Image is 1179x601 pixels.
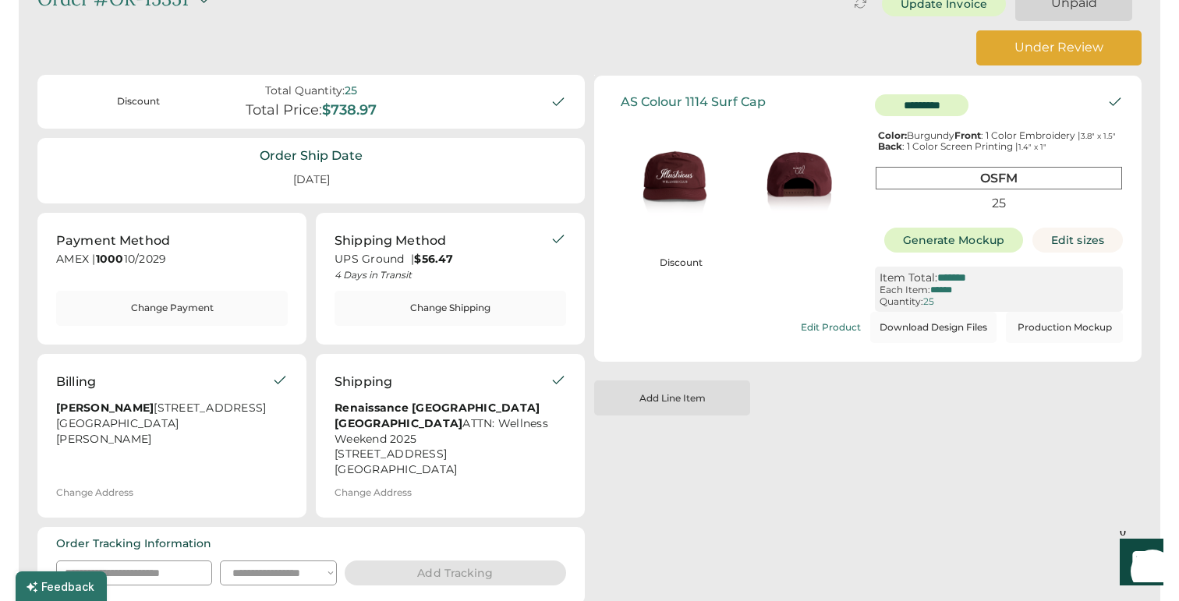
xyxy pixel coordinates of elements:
[884,228,1024,253] button: Generate Mockup
[335,269,551,281] div: 4 Days in Transit
[619,256,743,270] div: Discount
[737,115,861,239] img: generate-image
[923,296,934,307] div: 25
[56,232,170,250] div: Payment Method
[801,322,861,333] div: Edit Product
[613,115,737,239] img: generate-image
[878,129,907,141] strong: Color:
[876,167,1122,189] div: OSFM
[345,560,566,585] button: Add Tracking
[870,312,997,343] button: Download Design Files
[335,291,566,326] button: Change Shipping
[1105,531,1172,598] iframe: Front Chat
[880,296,923,307] div: Quantity:
[265,84,345,97] div: Total Quantity:
[594,380,750,415] button: Add Line Item
[1018,142,1046,152] font: 1.4" x 1"
[345,84,357,97] div: 25
[56,252,288,271] div: AMEX | 10/2029
[56,536,211,552] div: Order Tracking Information
[995,39,1123,56] div: Under Review
[260,147,363,164] div: Order Ship Date
[335,232,446,250] div: Shipping Method
[322,102,377,119] div: $738.97
[954,129,981,141] strong: Front
[335,252,551,267] div: UPS Ground |
[56,401,154,415] strong: [PERSON_NAME]
[96,252,124,266] strong: 1000
[56,401,272,447] div: [STREET_ADDRESS] [GEOGRAPHIC_DATA][PERSON_NAME]
[1032,228,1123,253] button: Edit sizes
[875,130,1123,153] div: Burgundy : 1 Color Embroidery | : 1 Color Screen Printing |
[1081,131,1116,141] font: 3.8" x 1.5"
[878,140,902,152] strong: Back
[335,373,392,391] div: Shipping
[335,401,543,430] strong: Renaissance [GEOGRAPHIC_DATA] [GEOGRAPHIC_DATA]
[880,271,937,285] div: Item Total:
[56,373,96,391] div: Billing
[1006,312,1123,343] button: Production Mockup
[246,102,322,119] div: Total Price:
[56,487,133,498] div: Change Address
[880,285,930,295] div: Each Item:
[876,193,1122,214] div: 25
[335,487,412,498] div: Change Address
[56,291,288,326] button: Change Payment
[274,166,349,194] div: [DATE]
[414,252,453,266] strong: $56.47
[65,95,211,108] div: Discount
[335,401,551,478] div: ATTN: Wellness Weekend 2025 [STREET_ADDRESS] [GEOGRAPHIC_DATA]
[621,94,766,109] div: AS Colour 1114 Surf Cap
